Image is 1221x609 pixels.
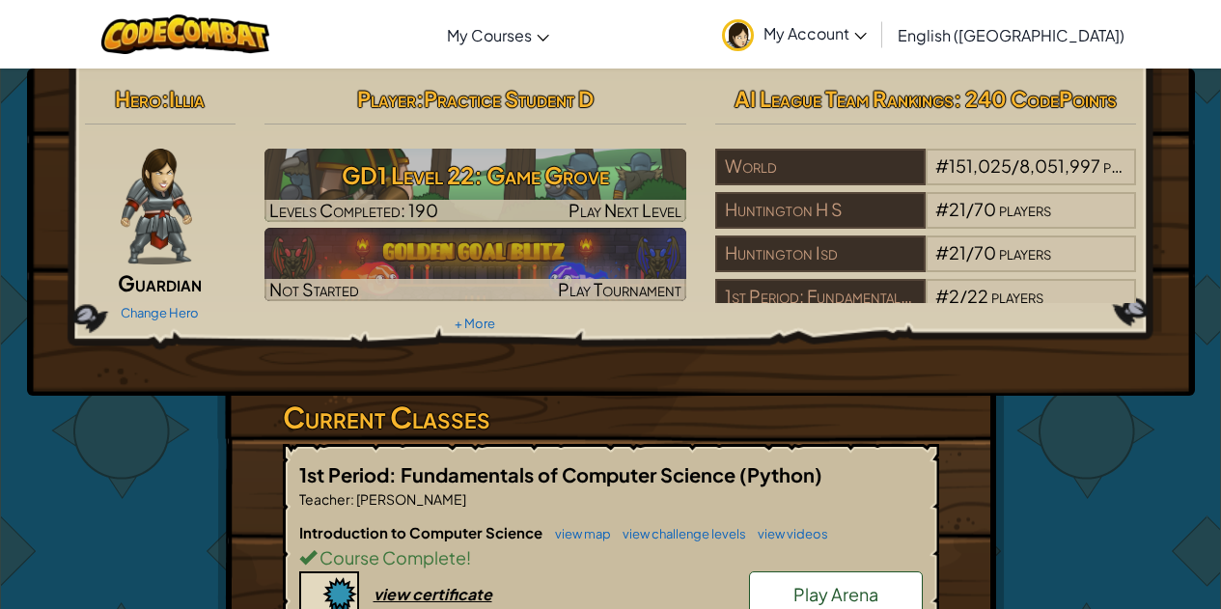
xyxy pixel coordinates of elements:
[121,305,199,320] a: Change Hero
[793,583,878,605] span: Play Arena
[115,85,161,112] span: Hero
[269,278,359,300] span: Not Started
[999,198,1051,220] span: players
[317,546,466,568] span: Course Complete
[715,279,926,316] div: 1st Period: Fundamentals of Computer Science
[416,85,424,112] span: :
[966,241,974,263] span: /
[715,149,926,185] div: World
[121,149,191,264] img: guardian-pose.png
[949,154,1012,177] span: 151,025
[739,462,822,486] span: (Python)
[264,149,686,222] img: GD1 Level 22: Game Grove
[1019,154,1100,177] span: 8,051,997
[715,167,1137,189] a: World#151,025/8,051,997players
[569,199,681,221] span: Play Next Level
[715,254,1137,276] a: Huntington Isd#21/70players
[748,526,828,541] a: view videos
[949,285,959,307] span: 2
[1012,154,1019,177] span: /
[558,278,681,300] span: Play Tournament
[299,584,492,604] a: view certificate
[935,241,949,263] span: #
[437,9,559,61] a: My Courses
[722,19,754,51] img: avatar
[466,546,471,568] span: !
[424,85,594,112] span: Practice Student D
[935,285,949,307] span: #
[161,85,169,112] span: :
[974,198,996,220] span: 70
[101,14,270,54] img: CodeCombat logo
[613,526,746,541] a: view challenge levels
[898,25,1124,45] span: English ([GEOGRAPHIC_DATA])
[264,228,686,301] img: Golden Goal
[264,153,686,197] h3: GD1 Level 22: Game Grove
[715,235,926,272] div: Huntington Isd
[735,85,954,112] span: AI League Team Rankings
[264,149,686,222] a: Play Next Level
[954,85,1117,112] span: : 240 CodePoints
[763,23,867,43] span: My Account
[357,85,416,112] span: Player
[455,316,495,331] a: + More
[959,285,967,307] span: /
[169,85,205,112] span: Illia
[299,523,545,541] span: Introduction to Computer Science
[354,490,466,508] span: [PERSON_NAME]
[299,490,350,508] span: Teacher
[374,584,492,604] div: view certificate
[264,228,686,301] a: Not StartedPlay Tournament
[935,198,949,220] span: #
[991,285,1043,307] span: players
[545,526,611,541] a: view map
[999,241,1051,263] span: players
[118,269,202,296] span: Guardian
[447,25,532,45] span: My Courses
[299,462,739,486] span: 1st Period: Fundamentals of Computer Science
[966,198,974,220] span: /
[715,297,1137,319] a: 1st Period: Fundamentals of Computer Science#2/22players
[715,210,1137,233] a: Huntington H S#21/70players
[949,241,966,263] span: 21
[283,396,939,439] h3: Current Classes
[949,198,966,220] span: 21
[888,9,1134,61] a: English ([GEOGRAPHIC_DATA])
[967,285,988,307] span: 22
[935,154,949,177] span: #
[974,241,996,263] span: 70
[1103,154,1155,177] span: players
[350,490,354,508] span: :
[712,4,876,65] a: My Account
[715,192,926,229] div: Huntington H S
[269,199,438,221] span: Levels Completed: 190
